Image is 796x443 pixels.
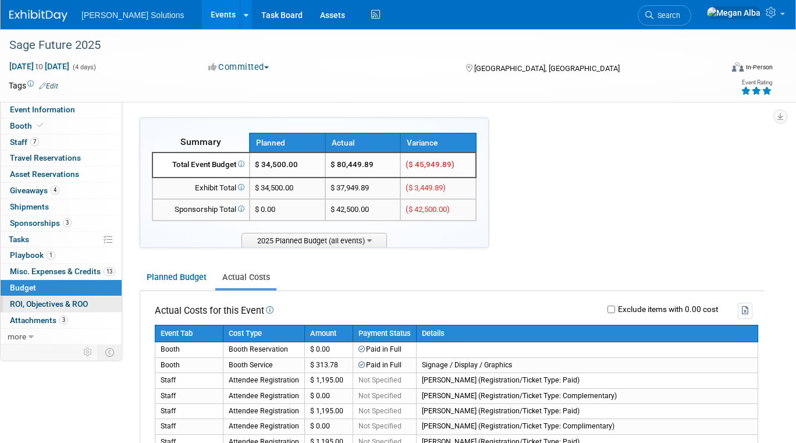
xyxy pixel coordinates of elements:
a: Edit [39,82,58,90]
th: Details [417,325,758,342]
span: Budget [10,283,36,292]
span: [PERSON_NAME] Solutions [81,10,184,20]
th: Planned [250,133,325,153]
div: Total Event Budget [158,160,244,171]
td: Toggle Event Tabs [98,345,122,360]
button: Committed [204,61,273,73]
a: Travel Reservations [1,150,122,166]
td: $ 37,949.89 [325,178,401,199]
div: Sage Future 2025 [5,35,708,56]
td: Booth Service [223,357,305,373]
div: Exhibit Total [158,183,244,194]
a: Event Information [1,102,122,118]
span: Search [653,11,680,20]
th: Payment Status [353,325,417,342]
td: Tags [9,80,58,91]
a: Staff7 [1,134,122,150]
a: Actual Costs [215,267,276,288]
a: Misc. Expenses & Credits13 [1,264,122,279]
td: [PERSON_NAME] (Registration/Ticket Type: Paid) [417,373,758,388]
td: [PERSON_NAME] (Registration/Ticket Type: Complimentary) [417,419,758,434]
span: Sponsorships [10,218,72,228]
span: Booth [10,121,45,130]
span: Not Specified [358,407,401,415]
span: ($ 42,500.00) [406,205,450,214]
td: $ 1,195.00 [305,373,353,388]
span: Asset Reservations [10,169,79,179]
td: $ 0.00 [305,388,353,403]
td: $ 0.00 [305,342,353,357]
span: Staff [10,137,39,147]
a: Booth [1,118,122,134]
span: Giveaways [10,186,59,195]
td: Actual Costs for this Event [155,303,273,318]
span: Event Information [10,105,75,114]
span: Misc. Expenses & Credits [10,267,115,276]
th: Cost Type [223,325,305,342]
span: $ 34,500.00 [255,183,293,192]
td: Attendee Registration [223,373,305,388]
td: $ 0.00 [305,419,353,434]
td: Staff [155,419,223,434]
span: ($ 45,949.89) [406,160,454,169]
th: Event Tab [155,325,223,342]
a: Asset Reservations [1,166,122,182]
div: Sponsorship Total [158,204,244,215]
span: Summary [180,136,221,147]
div: Event Format [660,61,773,78]
td: $ 1,195.00 [305,403,353,419]
span: 7 [30,137,39,146]
span: 3 [59,316,68,324]
a: more [1,329,122,345]
a: Sponsorships3 [1,215,122,231]
td: Attendee Registration [223,403,305,419]
span: 2025 Planned Budget (all events) [241,233,387,247]
td: Attendee Registration [223,388,305,403]
td: Staff [155,403,223,419]
span: 4 [51,186,59,194]
td: $ 42,500.00 [325,199,401,221]
img: Megan Alba [706,6,761,19]
th: Variance [400,133,476,153]
a: Tasks [1,232,122,247]
span: [GEOGRAPHIC_DATA], [GEOGRAPHIC_DATA] [474,64,620,73]
span: Not Specified [358,376,401,384]
td: Staff [155,388,223,403]
td: Booth Reservation [223,342,305,357]
td: Paid in Full [353,342,417,357]
td: $ 80,449.89 [325,153,401,178]
a: Budget [1,280,122,296]
th: Actual [325,133,401,153]
a: Playbook1 [1,247,122,263]
td: Attendee Registration [223,419,305,434]
span: Travel Reservations [10,153,81,162]
span: $ 0.00 [255,205,275,214]
a: Giveaways4 [1,183,122,199]
a: Shipments [1,199,122,215]
span: 3 [63,218,72,227]
td: $ 313.78 [305,357,353,373]
div: Event Rating [741,80,772,86]
span: Shipments [10,202,49,211]
span: more [8,332,26,341]
span: ($ 3,449.89) [406,183,446,192]
td: Booth [155,342,223,357]
td: Staff [155,373,223,388]
span: Attachments [10,316,68,325]
a: ROI, Objectives & ROO [1,296,122,312]
td: Paid in Full [353,357,417,373]
span: 13 [104,267,115,276]
span: Not Specified [358,392,401,400]
i: Booth reservation complete [37,122,43,129]
td: Booth [155,357,223,373]
a: Attachments3 [1,313,122,328]
td: [PERSON_NAME] (Registration/Ticket Type: Complementary) [417,388,758,403]
img: Format-Inperson.png [732,62,744,72]
td: Personalize Event Tab Strip [78,345,98,360]
span: Playbook [10,250,55,260]
td: [PERSON_NAME] (Registration/Ticket Type: Paid) [417,403,758,419]
div: In-Person [745,63,773,72]
span: Not Specified [358,422,401,430]
a: Search [638,5,691,26]
span: 1 [47,251,55,260]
